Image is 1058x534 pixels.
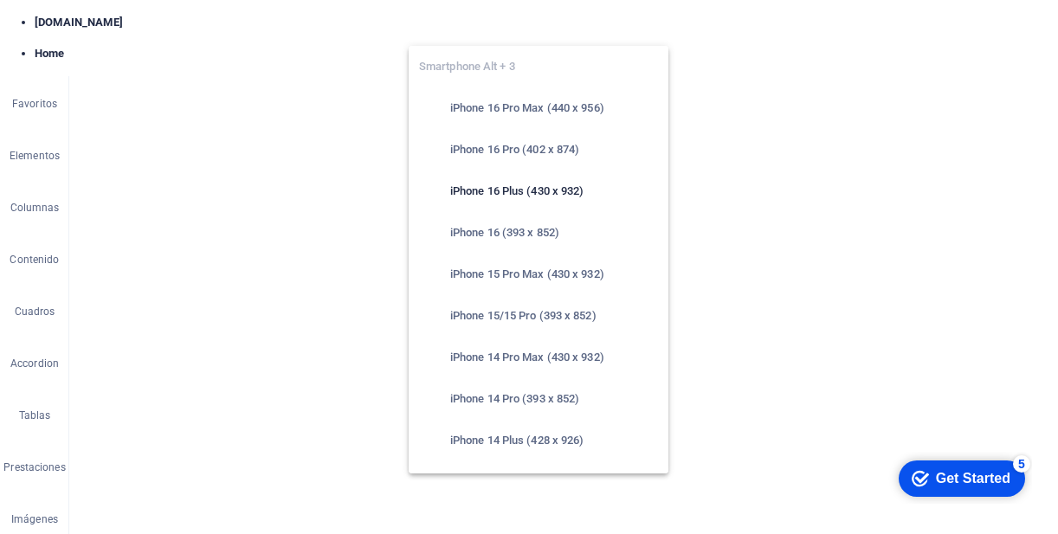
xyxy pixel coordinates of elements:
[10,357,59,370] p: Accordion
[35,46,1058,61] h4: Home
[19,409,51,422] p: Tablas
[450,430,658,451] h6: iPhone 14 Plus (428 x 926)
[11,512,58,526] p: Imágenes
[51,19,126,35] div: Get Started
[10,149,60,163] p: Elementos
[450,389,658,409] h6: iPhone 14 Pro (393 x 852)
[450,306,658,326] h6: iPhone 15/15 Pro (393 x 852)
[128,3,145,21] div: 5
[35,15,1058,30] h4: [DOMAIN_NAME]
[14,9,140,45] div: Get Started 5 items remaining, 0% complete
[12,97,57,111] p: Favoritos
[450,472,658,492] h6: iPhone 14 (390 x 844)
[3,460,65,474] p: Prestaciones
[450,98,658,119] h6: iPhone 16 Pro Max (440 x 956)
[15,305,55,318] p: Cuadros
[10,253,59,267] p: Contenido
[450,222,658,243] h6: iPhone 16 (393 x 852)
[450,181,658,202] h6: iPhone 16 Plus (430 x 932)
[10,201,60,215] p: Columnas
[450,264,658,285] h6: iPhone 15 Pro Max (430 x 932)
[450,139,658,160] h6: iPhone 16 Pro (402 x 874)
[450,347,658,368] h6: iPhone 14 Pro Max (430 x 932)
